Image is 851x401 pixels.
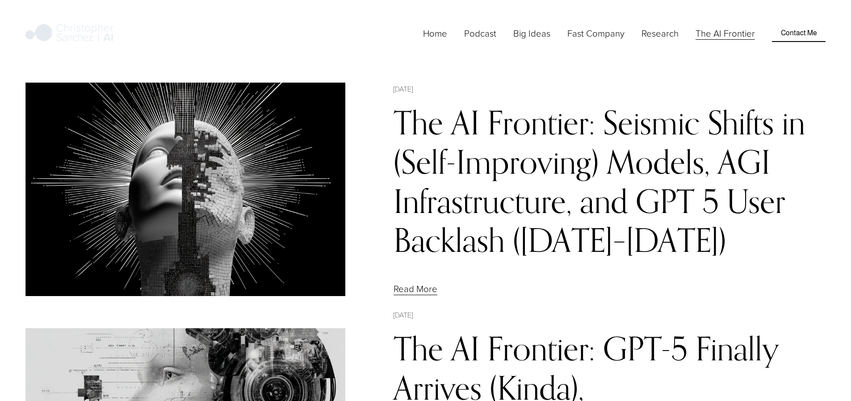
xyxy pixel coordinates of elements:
[513,26,550,41] a: folder dropdown
[696,26,755,41] a: The AI Frontier
[25,83,345,297] img: The AI Frontier: Seismic Shifts in (Self-Improving) Models, AGI Infrastructure, and GPT 5 User Ba...
[641,26,679,41] a: folder dropdown
[772,25,825,42] a: Contact Me
[394,282,437,295] a: Read More
[567,26,625,41] a: folder dropdown
[464,26,496,41] a: Podcast
[394,103,805,259] a: The AI Frontier: Seismic Shifts in (Self-Improving) Models, AGI Infrastructure, and GPT 5 User Ba...
[423,26,447,41] a: Home
[25,22,113,45] img: Christopher Sanchez | AI
[641,27,679,40] span: Research
[567,27,625,40] span: Fast Company
[513,27,550,40] span: Big Ideas
[394,309,413,320] time: [DATE]
[394,84,413,94] time: [DATE]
